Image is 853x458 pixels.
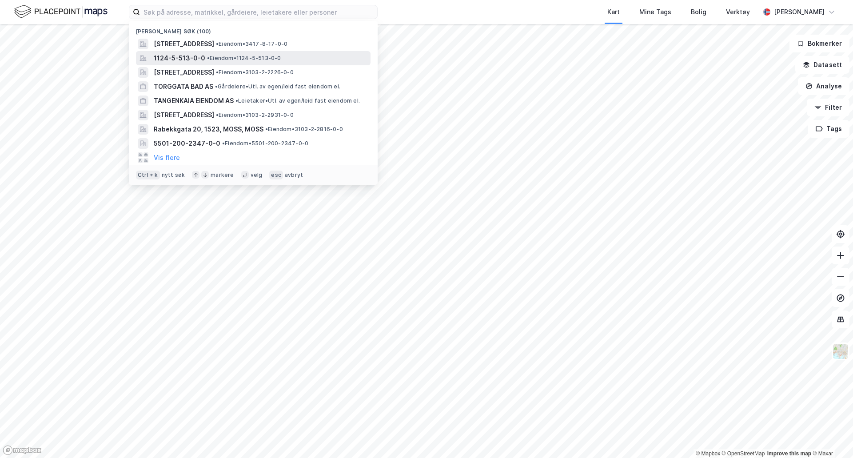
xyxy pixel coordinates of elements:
button: Tags [808,120,849,138]
span: 5501-200-2347-0-0 [154,138,220,149]
div: markere [211,171,234,179]
span: Gårdeiere • Utl. av egen/leid fast eiendom el. [215,83,340,90]
div: [PERSON_NAME] [774,7,825,17]
button: Datasett [795,56,849,74]
span: [STREET_ADDRESS] [154,67,214,78]
button: Filter [807,99,849,116]
button: Analyse [798,77,849,95]
span: • [222,140,225,147]
div: Verktøy [726,7,750,17]
div: Bolig [691,7,706,17]
button: Bokmerker [789,35,849,52]
span: Eiendom • 1124-5-513-0-0 [207,55,281,62]
button: Vis flere [154,152,180,163]
div: [PERSON_NAME] søk (100) [129,21,378,37]
span: TORGGATA BAD AS [154,81,213,92]
div: Kart [607,7,620,17]
span: [STREET_ADDRESS] [154,110,214,120]
span: • [216,112,219,118]
span: Rabekkgata 20, 1523, MOSS, MOSS [154,124,263,135]
img: Z [832,343,849,360]
span: • [216,40,219,47]
span: • [235,97,238,104]
span: [STREET_ADDRESS] [154,39,214,49]
a: Mapbox homepage [3,445,42,455]
span: • [215,83,218,90]
div: Ctrl + k [136,171,160,179]
span: Eiendom • 3103-2-2931-0-0 [216,112,294,119]
div: Kontrollprogram for chat [809,415,853,458]
div: esc [269,171,283,179]
span: TANGENKAIA EIENDOM AS [154,96,234,106]
img: logo.f888ab2527a4732fd821a326f86c7f29.svg [14,4,108,20]
span: • [216,69,219,76]
input: Søk på adresse, matrikkel, gårdeiere, leietakere eller personer [140,5,377,19]
span: • [207,55,210,61]
div: Mine Tags [639,7,671,17]
div: nytt søk [162,171,185,179]
span: Eiendom • 3103-2-2226-0-0 [216,69,294,76]
div: velg [251,171,263,179]
span: Leietaker • Utl. av egen/leid fast eiendom el. [235,97,360,104]
span: Eiendom • 3103-2-2816-0-0 [265,126,343,133]
span: • [265,126,268,132]
a: Mapbox [696,450,720,457]
div: avbryt [285,171,303,179]
span: 1124-5-513-0-0 [154,53,205,64]
span: Eiendom • 5501-200-2347-0-0 [222,140,308,147]
a: OpenStreetMap [722,450,765,457]
iframe: Chat Widget [809,415,853,458]
a: Improve this map [767,450,811,457]
span: Eiendom • 3417-8-17-0-0 [216,40,287,48]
